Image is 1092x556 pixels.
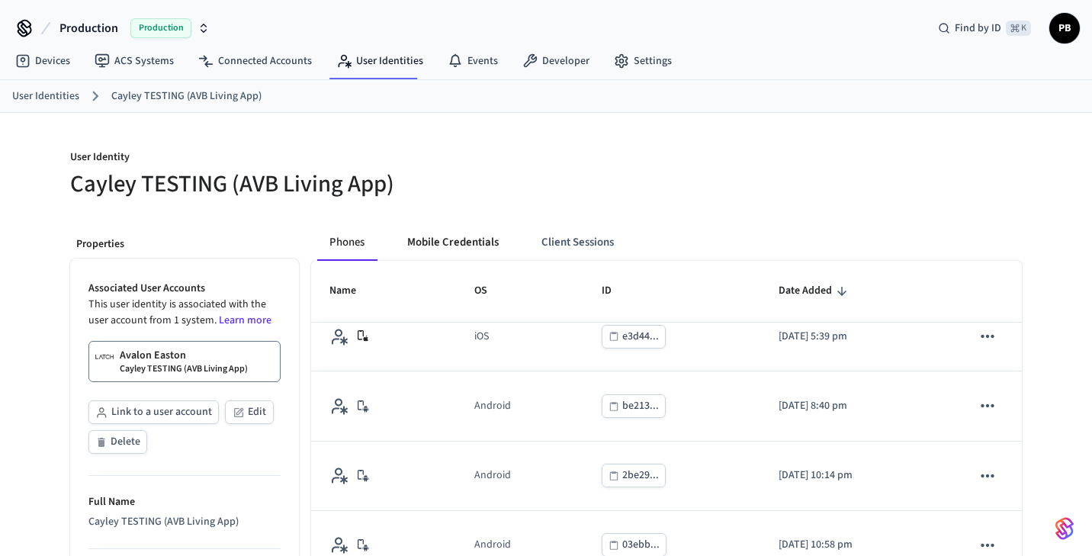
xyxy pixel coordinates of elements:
div: Find by ID⌘ K [926,14,1043,42]
div: Android [474,537,511,553]
p: This user identity is associated with the user account from 1 system. [88,297,281,329]
p: [DATE] 8:40 pm [779,398,935,414]
span: Date Added [779,279,852,303]
button: 2be29... [602,464,666,487]
span: Production [130,18,191,38]
a: User Identities [12,88,79,104]
button: Mobile Credentials [395,224,511,261]
a: Learn more [219,313,271,328]
p: Avalon Easton [120,348,186,363]
a: Developer [510,47,602,75]
h5: Cayley TESTING (AVB Living App) [70,169,537,200]
a: Settings [602,47,684,75]
div: 2be29... [622,466,659,485]
button: be213... [602,394,666,418]
div: 03ebb... [622,535,660,554]
p: [DATE] 10:58 pm [779,537,935,553]
a: Avalon EastonCayley TESTING (AVB Living App) [88,341,281,382]
div: iOS [474,329,489,345]
div: Android [474,468,511,484]
a: User Identities [324,47,435,75]
button: e3d44... [602,325,666,349]
a: ACS Systems [82,47,186,75]
p: Cayley TESTING (AVB Living App) [120,363,248,375]
span: Find by ID [955,21,1001,36]
a: Events [435,47,510,75]
a: Cayley TESTING (AVB Living App) [111,88,262,104]
a: Connected Accounts [186,47,324,75]
span: ID [602,279,631,303]
span: Name [329,279,376,303]
div: Cayley TESTING (AVB Living App) [88,514,281,530]
span: OS [474,279,507,303]
p: User Identity [70,149,537,169]
button: Edit [225,400,274,424]
p: Properties [76,236,293,252]
div: be213... [622,397,659,416]
button: Client Sessions [529,224,626,261]
button: Phones [317,224,377,261]
div: e3d44... [622,327,659,346]
img: Latch Building Logo [95,348,114,366]
p: [DATE] 5:39 pm [779,329,935,345]
div: Android [474,398,511,414]
button: Link to a user account [88,400,219,424]
p: Full Name [88,494,281,510]
p: [DATE] 10:14 pm [779,468,935,484]
p: Associated User Accounts [88,281,281,297]
span: ⌘ K [1006,21,1031,36]
button: PB [1049,13,1080,43]
span: PB [1051,14,1078,42]
button: Delete [88,430,147,454]
img: SeamLogoGradient.69752ec5.svg [1055,516,1074,541]
a: Devices [3,47,82,75]
span: Production [59,19,118,37]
